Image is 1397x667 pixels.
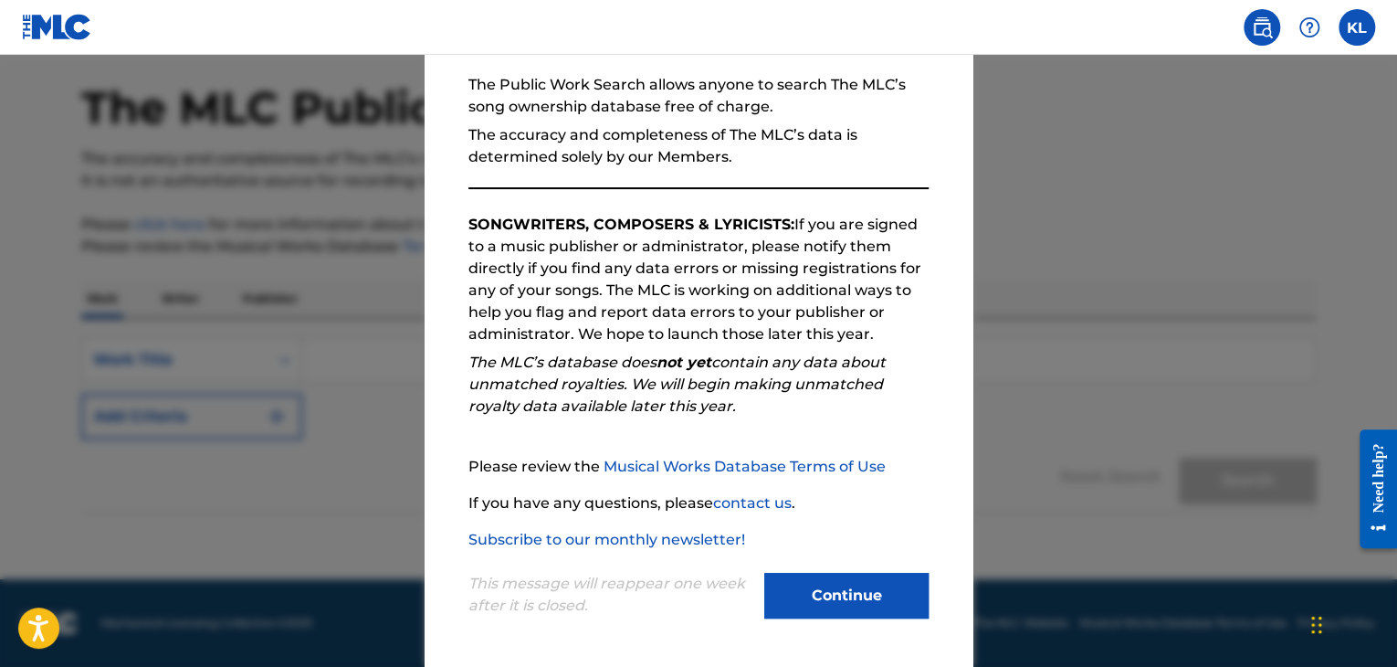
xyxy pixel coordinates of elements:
[468,531,745,548] a: Subscribe to our monthly newsletter!
[1311,598,1322,652] div: Drag
[656,354,711,371] strong: not yet
[468,74,929,118] p: The Public Work Search allows anyone to search The MLC’s song ownership database free of charge.
[468,216,794,233] strong: SONGWRITERS, COMPOSERS & LYRICISTS:
[764,573,929,619] button: Continue
[468,124,929,168] p: The accuracy and completeness of The MLC’s data is determined solely by our Members.
[1298,16,1320,38] img: help
[713,494,792,512] a: contact us
[468,214,929,345] p: If you are signed to a music publisher or administrator, please notify them directly if you find ...
[22,14,92,40] img: MLC Logo
[468,573,753,617] p: This message will reappear one week after it is closed.
[468,492,929,514] p: If you have any questions, please .
[1291,9,1328,46] div: Help
[1346,416,1397,563] iframe: Resource Center
[1339,9,1375,46] div: User Menu
[604,458,886,475] a: Musical Works Database Terms of Use
[1251,16,1273,38] img: search
[468,456,929,478] p: Please review the
[1244,9,1280,46] a: Public Search
[468,354,886,415] em: The MLC’s database does contain any data about unmatched royalties. We will begin making unmatche...
[1306,579,1397,667] iframe: Chat Widget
